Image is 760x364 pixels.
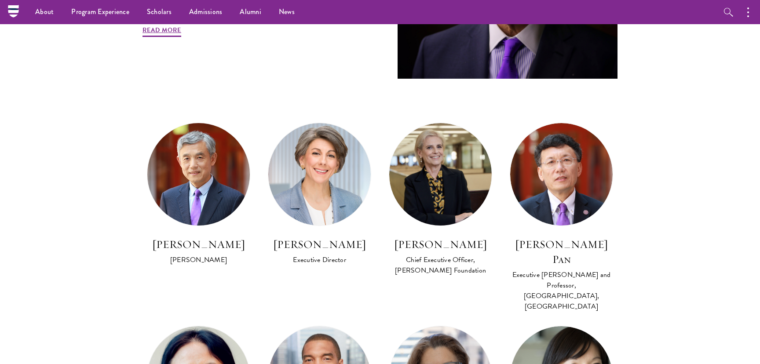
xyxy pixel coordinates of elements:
div: Executive [PERSON_NAME] and Professor, [GEOGRAPHIC_DATA], [GEOGRAPHIC_DATA] [510,269,613,312]
div: Executive Director [268,255,371,265]
div: [PERSON_NAME] [147,255,250,265]
a: [PERSON_NAME] Executive Director [268,123,371,266]
a: [PERSON_NAME] Pan Executive [PERSON_NAME] and Professor, [GEOGRAPHIC_DATA], [GEOGRAPHIC_DATA] [510,123,613,313]
h3: [PERSON_NAME] [268,237,371,252]
a: [PERSON_NAME] [PERSON_NAME] [147,123,250,266]
h3: [PERSON_NAME] [389,237,492,252]
h3: [PERSON_NAME] Pan [510,237,613,267]
a: [PERSON_NAME] Chief Executive Officer, [PERSON_NAME] Foundation [389,123,492,277]
h3: [PERSON_NAME] [147,237,250,252]
div: Chief Executive Officer, [PERSON_NAME] Foundation [389,255,492,276]
a: Read More [142,25,181,38]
